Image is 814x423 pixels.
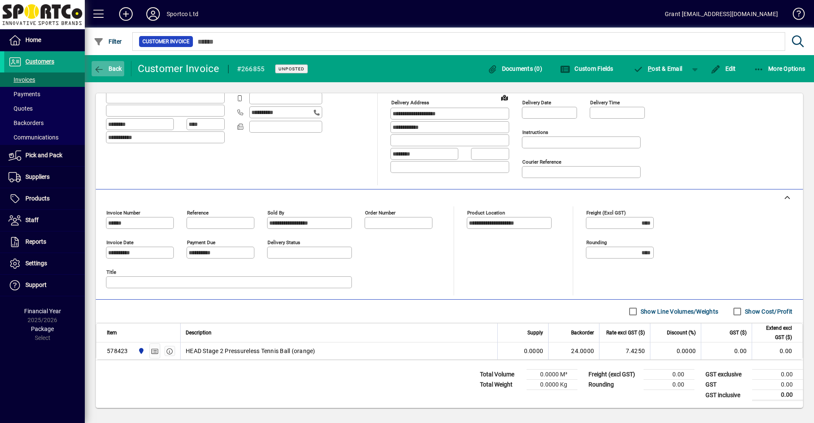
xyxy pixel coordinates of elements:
[467,210,505,216] mat-label: Product location
[650,342,701,359] td: 0.0000
[94,38,122,45] span: Filter
[4,188,85,209] a: Products
[633,65,683,72] span: ost & Email
[268,239,300,245] mat-label: Delivery status
[4,87,85,101] a: Payments
[527,328,543,337] span: Supply
[752,390,803,401] td: 0.00
[136,346,145,356] span: Sportco Ltd Warehouse
[629,61,687,76] button: Post & Email
[187,239,215,245] mat-label: Payment due
[558,61,616,76] button: Custom Fields
[701,380,752,390] td: GST
[4,275,85,296] a: Support
[786,2,803,29] a: Knowledge Base
[644,380,694,390] td: 0.00
[106,239,134,245] mat-label: Invoice date
[107,347,128,355] div: 578423
[4,231,85,253] a: Reports
[4,130,85,145] a: Communications
[25,217,39,223] span: Staff
[701,390,752,401] td: GST inclusive
[4,72,85,87] a: Invoices
[571,328,594,337] span: Backorder
[92,34,124,49] button: Filter
[25,195,50,202] span: Products
[142,37,190,46] span: Customer Invoice
[85,61,131,76] app-page-header-button: Back
[8,105,33,112] span: Quotes
[560,65,613,72] span: Custom Fields
[667,328,696,337] span: Discount (%)
[571,347,594,355] span: 24.0000
[139,6,167,22] button: Profile
[639,307,718,316] label: Show Line Volumes/Weights
[25,260,47,267] span: Settings
[365,210,396,216] mat-label: Order number
[476,380,527,390] td: Total Weight
[138,62,220,75] div: Customer Invoice
[522,159,561,165] mat-label: Courier Reference
[522,100,551,106] mat-label: Delivery date
[584,370,644,380] td: Freight (excl GST)
[644,370,694,380] td: 0.00
[606,328,645,337] span: Rate excl GST ($)
[25,36,41,43] span: Home
[187,210,209,216] mat-label: Reference
[186,328,212,337] span: Description
[752,342,803,359] td: 0.00
[527,370,577,380] td: 0.0000 M³
[112,6,139,22] button: Add
[4,101,85,116] a: Quotes
[8,91,40,97] span: Payments
[701,370,752,380] td: GST exclusive
[31,326,54,332] span: Package
[752,370,803,380] td: 0.00
[524,347,544,355] span: 0.0000
[8,134,59,141] span: Communications
[752,380,803,390] td: 0.00
[701,342,752,359] td: 0.00
[498,91,511,104] a: View on map
[25,152,62,159] span: Pick and Pack
[586,239,607,245] mat-label: Rounding
[107,328,117,337] span: Item
[730,328,747,337] span: GST ($)
[106,210,140,216] mat-label: Invoice number
[476,370,527,380] td: Total Volume
[522,129,548,135] mat-label: Instructions
[25,58,54,65] span: Customers
[487,65,542,72] span: Documents (0)
[4,210,85,231] a: Staff
[186,347,315,355] span: HEAD Stage 2 Pressureless Tennis Ball (orange)
[25,238,46,245] span: Reports
[4,116,85,130] a: Backorders
[24,308,61,314] span: Financial Year
[106,269,116,275] mat-label: Title
[25,281,47,288] span: Support
[527,380,577,390] td: 0.0000 Kg
[743,307,792,316] label: Show Cost/Profit
[25,173,50,180] span: Suppliers
[757,323,792,342] span: Extend excl GST ($)
[8,76,35,83] span: Invoices
[754,65,806,72] span: More Options
[4,167,85,188] a: Suppliers
[665,7,778,21] div: Grant [EMAIL_ADDRESS][DOMAIN_NAME]
[485,61,544,76] button: Documents (0)
[92,61,124,76] button: Back
[8,120,44,126] span: Backorders
[237,62,265,76] div: #266855
[711,65,736,72] span: Edit
[268,210,284,216] mat-label: Sold by
[4,253,85,274] a: Settings
[4,30,85,51] a: Home
[584,380,644,390] td: Rounding
[94,65,122,72] span: Back
[586,210,626,216] mat-label: Freight (excl GST)
[708,61,738,76] button: Edit
[590,100,620,106] mat-label: Delivery time
[4,145,85,166] a: Pick and Pack
[752,61,808,76] button: More Options
[648,65,652,72] span: P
